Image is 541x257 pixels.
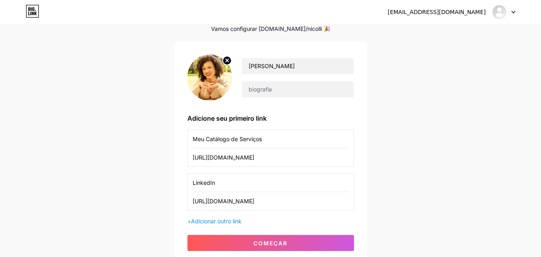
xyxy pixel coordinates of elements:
[193,130,349,148] input: Nome do link (Meu Instagram)
[187,235,354,251] button: começar
[193,192,349,210] input: URL (https://instagram.com/yourname)
[187,55,232,101] img: profile pic
[253,240,288,247] font: começar
[193,148,349,166] input: URL (https://instagram.com/seunome)
[242,58,353,74] input: Seu nome
[211,25,330,32] font: Vamos configurar [DOMAIN_NAME]/nicolli 🎉
[388,9,486,15] font: [EMAIL_ADDRESS][DOMAIN_NAME]
[187,114,267,122] font: Adicione seu primeiro link
[187,218,191,225] font: +
[193,174,349,192] input: Link name (My Instagram)
[492,4,507,20] img: Nicolli
[242,81,353,97] input: biografia
[191,218,241,225] font: Adicionar outro link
